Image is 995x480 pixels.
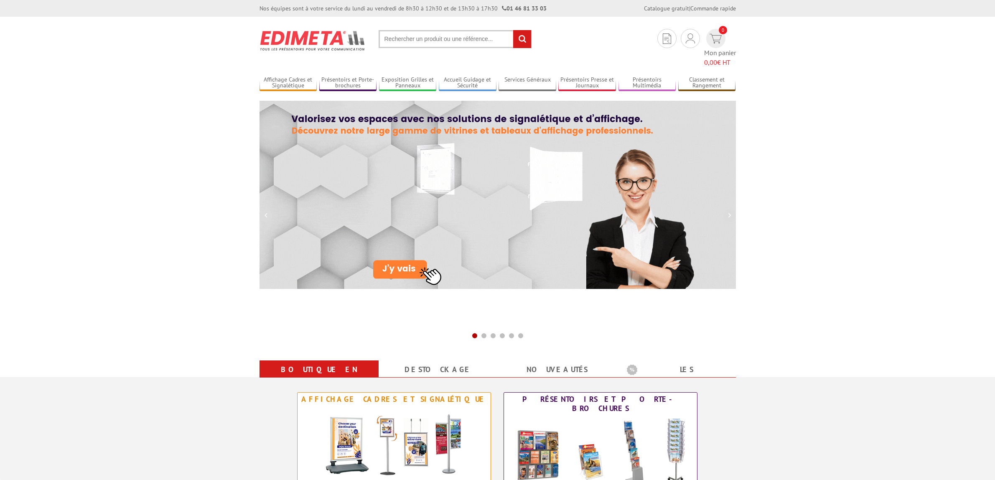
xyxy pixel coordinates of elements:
[704,48,736,67] span: Mon panier
[678,76,736,90] a: Classement et Rangement
[439,76,496,90] a: Accueil Guidage et Sécurité
[558,76,616,90] a: Présentoirs Presse et Journaux
[719,26,727,34] span: 0
[686,33,695,43] img: devis rapide
[508,362,607,377] a: nouveautés
[260,76,317,90] a: Affichage Cadres et Signalétique
[704,58,717,66] span: 0,00
[499,76,556,90] a: Services Généraux
[389,362,488,377] a: Destockage
[270,362,369,392] a: Boutique en ligne
[379,30,532,48] input: Rechercher un produit ou une référence...
[644,5,689,12] a: Catalogue gratuit
[710,34,722,43] img: devis rapide
[379,76,437,90] a: Exposition Grilles et Panneaux
[663,33,671,44] img: devis rapide
[506,395,695,413] div: Présentoirs et Porte-brochures
[690,5,736,12] a: Commande rapide
[502,5,547,12] strong: 01 46 81 33 03
[704,58,736,67] span: € HT
[627,362,731,379] b: Les promotions
[644,4,736,13] div: |
[260,4,547,13] div: Nos équipes sont à votre service du lundi au vendredi de 8h30 à 12h30 et de 13h30 à 17h30
[319,76,377,90] a: Présentoirs et Porte-brochures
[513,30,531,48] input: rechercher
[300,395,489,404] div: Affichage Cadres et Signalétique
[618,76,676,90] a: Présentoirs Multimédia
[704,29,736,67] a: devis rapide 0 Mon panier 0,00€ HT
[260,25,366,56] img: Présentoir, panneau, stand - Edimeta - PLV, affichage, mobilier bureau, entreprise
[627,362,726,392] a: Les promotions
